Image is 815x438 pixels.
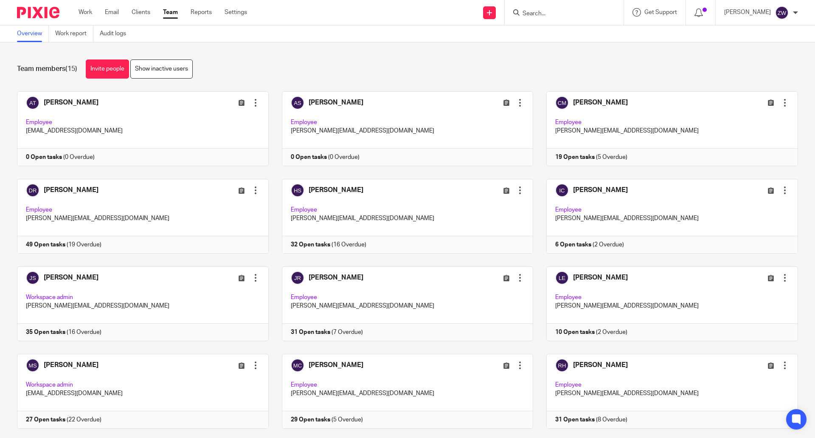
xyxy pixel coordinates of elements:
[191,8,212,17] a: Reports
[65,65,77,72] span: (15)
[163,8,178,17] a: Team
[724,8,771,17] p: [PERSON_NAME]
[132,8,150,17] a: Clients
[17,65,77,73] h1: Team members
[79,8,92,17] a: Work
[775,6,789,20] img: svg%3E
[644,9,677,15] span: Get Support
[17,7,59,18] img: Pixie
[100,25,132,42] a: Audit logs
[17,25,49,42] a: Overview
[105,8,119,17] a: Email
[55,25,93,42] a: Work report
[225,8,247,17] a: Settings
[522,10,598,18] input: Search
[86,59,129,79] a: Invite people
[130,59,193,79] a: Show inactive users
